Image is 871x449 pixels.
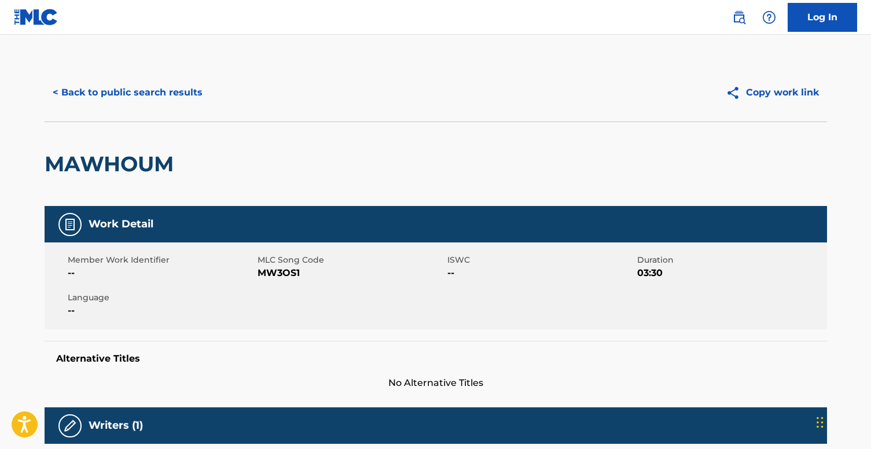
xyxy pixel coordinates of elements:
[762,10,776,24] img: help
[447,254,634,266] span: ISWC
[89,218,153,231] h5: Work Detail
[45,151,179,177] h2: MAWHOUM
[63,419,77,433] img: Writers
[447,266,634,280] span: --
[56,353,815,365] h5: Alternative Titles
[68,266,255,280] span: --
[758,6,781,29] div: Help
[727,6,751,29] a: Public Search
[813,393,871,449] iframe: Chat Widget
[732,10,746,24] img: search
[89,419,143,432] h5: Writers (1)
[14,9,58,25] img: MLC Logo
[637,254,824,266] span: Duration
[68,292,255,304] span: Language
[45,78,211,107] button: < Back to public search results
[718,78,827,107] button: Copy work link
[637,266,824,280] span: 03:30
[817,405,824,440] div: Drag
[68,254,255,266] span: Member Work Identifier
[258,266,444,280] span: MW3OS1
[45,376,827,390] span: No Alternative Titles
[788,3,857,32] a: Log In
[258,254,444,266] span: MLC Song Code
[726,86,746,100] img: Copy work link
[63,218,77,231] img: Work Detail
[68,304,255,318] span: --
